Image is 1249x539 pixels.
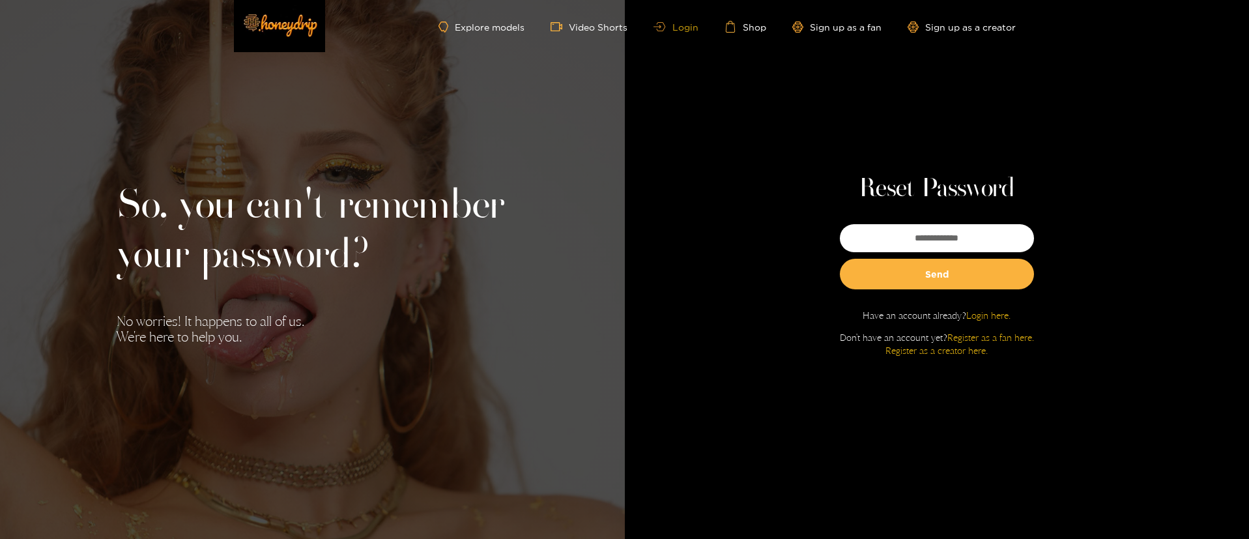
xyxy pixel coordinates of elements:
[551,21,627,33] a: Video Shorts
[840,331,1034,357] p: Don't have an account yet?
[551,21,569,33] span: video-camera
[908,22,1016,33] a: Sign up as a creator
[863,309,1011,322] p: Have an account already?
[840,259,1034,289] button: Send
[947,332,1034,343] a: Register as a fan here.
[653,22,698,32] a: Login
[859,173,1014,205] h1: Reset Password
[117,182,508,281] h2: So, you can't remember your password?
[966,310,1011,321] a: Login here.
[725,21,766,33] a: Shop
[792,22,882,33] a: Sign up as a fan
[117,313,508,345] p: No worries! It happens to all of us. We're here to help you.
[885,345,988,356] a: Register as a creator here.
[438,22,524,33] a: Explore models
